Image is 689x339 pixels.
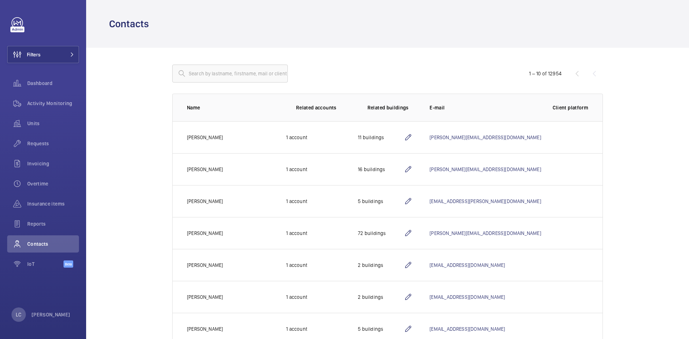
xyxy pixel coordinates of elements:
[27,51,41,58] span: Filters
[187,198,223,205] p: [PERSON_NAME]
[358,293,404,301] div: 2 buildings
[358,166,404,173] div: 16 buildings
[27,120,79,127] span: Units
[187,230,223,237] p: [PERSON_NAME]
[172,65,288,83] input: Search by lastname, firstname, mail or client
[430,294,505,300] a: [EMAIL_ADDRESS][DOMAIN_NAME]
[187,134,223,141] p: [PERSON_NAME]
[27,200,79,207] span: Insurance items
[286,262,332,269] div: 1 account
[32,311,70,318] p: [PERSON_NAME]
[553,104,588,111] p: Client platform
[109,17,153,30] h1: Contacts
[187,166,223,173] p: [PERSON_NAME]
[27,140,79,147] span: Requests
[358,134,404,141] div: 11 buildings
[27,260,64,268] span: IoT
[27,160,79,167] span: Invoicing
[286,198,332,205] div: 1 account
[430,135,541,140] a: [PERSON_NAME][EMAIL_ADDRESS][DOMAIN_NAME]
[358,325,404,333] div: 5 buildings
[286,230,332,237] div: 1 account
[358,198,404,205] div: 5 buildings
[430,326,505,332] a: [EMAIL_ADDRESS][DOMAIN_NAME]
[187,325,223,333] p: [PERSON_NAME]
[358,262,404,269] div: 2 buildings
[27,220,79,227] span: Reports
[27,180,79,187] span: Overtime
[64,260,73,268] span: Beta
[430,262,505,268] a: [EMAIL_ADDRESS][DOMAIN_NAME]
[296,104,337,111] p: Related accounts
[286,325,332,333] div: 1 account
[286,293,332,301] div: 1 account
[27,100,79,107] span: Activity Monitoring
[430,166,541,172] a: [PERSON_NAME][EMAIL_ADDRESS][DOMAIN_NAME]
[27,240,79,248] span: Contacts
[430,198,541,204] a: [EMAIL_ADDRESS][PERSON_NAME][DOMAIN_NAME]
[187,293,223,301] p: [PERSON_NAME]
[187,104,275,111] p: Name
[367,104,409,111] p: Related buildings
[430,104,541,111] p: E-mail
[286,166,332,173] div: 1 account
[529,70,562,77] div: 1 – 10 of 12954
[16,311,21,318] p: LC
[358,230,404,237] div: 72 buildings
[187,262,223,269] p: [PERSON_NAME]
[430,230,541,236] a: [PERSON_NAME][EMAIL_ADDRESS][DOMAIN_NAME]
[7,46,79,63] button: Filters
[286,134,332,141] div: 1 account
[27,80,79,87] span: Dashboard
